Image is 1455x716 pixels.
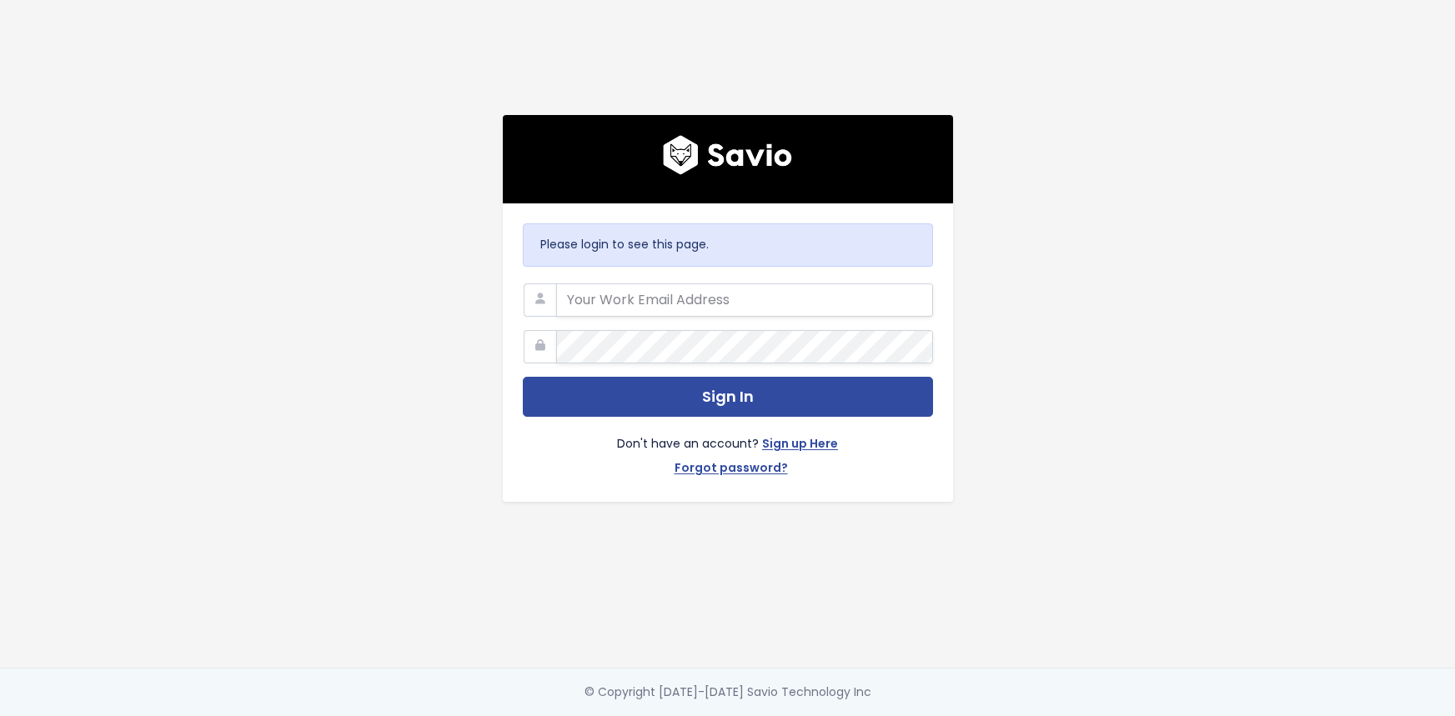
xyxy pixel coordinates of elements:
[585,682,871,703] div: © Copyright [DATE]-[DATE] Savio Technology Inc
[663,135,792,175] img: logo600x187.a314fd40982d.png
[675,458,788,482] a: Forgot password?
[540,234,916,255] p: Please login to see this page.
[762,433,838,458] a: Sign up Here
[556,283,933,317] input: Your Work Email Address
[523,417,933,482] div: Don't have an account?
[523,377,933,418] button: Sign In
